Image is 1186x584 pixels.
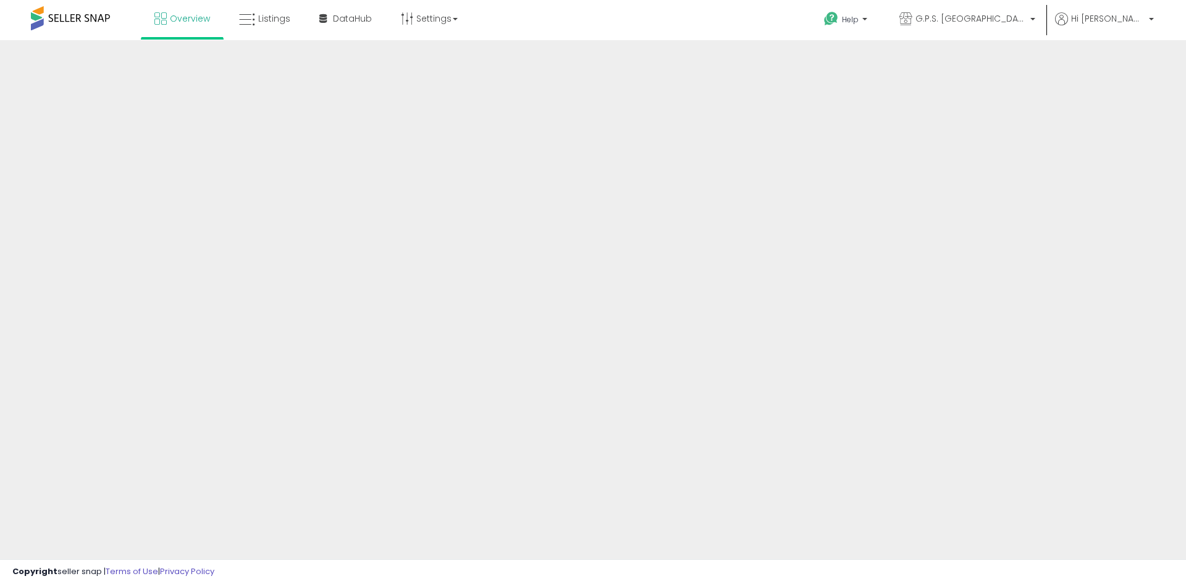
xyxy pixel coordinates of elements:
a: Hi [PERSON_NAME] [1055,12,1154,40]
a: Help [814,2,880,40]
span: G.P.S. [GEOGRAPHIC_DATA] [915,12,1027,25]
span: Hi [PERSON_NAME] [1071,12,1145,25]
span: DataHub [333,12,372,25]
i: Get Help [823,11,839,27]
span: Help [842,14,859,25]
span: Overview [170,12,210,25]
span: Listings [258,12,290,25]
